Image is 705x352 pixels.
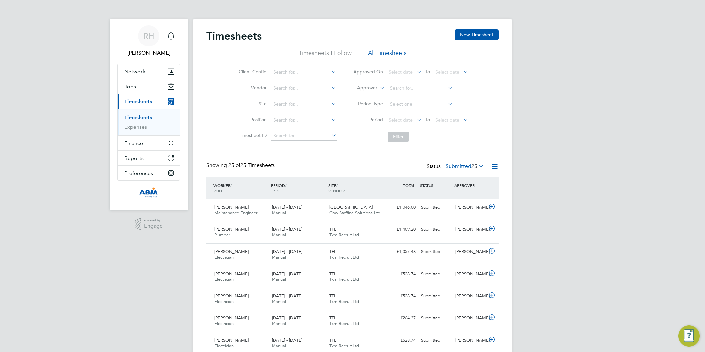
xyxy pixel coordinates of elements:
[271,188,280,193] span: TYPE
[272,249,302,254] span: [DATE] - [DATE]
[214,315,249,321] span: [PERSON_NAME]
[214,232,230,238] span: Plumber
[418,313,453,324] div: Submitted
[329,293,336,299] span: TFL
[453,335,487,346] div: [PERSON_NAME]
[329,226,336,232] span: TFL
[118,94,180,109] button: Timesheets
[118,49,180,57] span: Rea Hill
[329,232,359,238] span: Txm Recruit Ltd
[388,100,453,109] input: Select one
[124,98,152,105] span: Timesheets
[329,299,359,304] span: Txm Recruit Ltd
[214,299,234,304] span: Electrician
[237,101,267,107] label: Site
[214,321,234,326] span: Electrician
[329,343,359,349] span: Txm Recruit Ltd
[453,224,487,235] div: [PERSON_NAME]
[124,83,136,90] span: Jobs
[214,276,234,282] span: Electrician
[329,337,336,343] span: TFL
[214,210,257,216] span: Maintenance Engineer
[272,271,302,277] span: [DATE] - [DATE]
[329,204,373,210] span: [GEOGRAPHIC_DATA]
[427,162,485,171] div: Status
[228,162,275,169] span: 25 Timesheets
[118,109,180,135] div: Timesheets
[272,293,302,299] span: [DATE] - [DATE]
[271,116,337,125] input: Search for...
[285,183,286,188] span: /
[455,29,499,40] button: New Timesheet
[271,100,337,109] input: Search for...
[384,224,418,235] div: £1,409.20
[124,140,143,146] span: Finance
[389,117,413,123] span: Select date
[124,124,147,130] a: Expenses
[353,101,383,107] label: Period Type
[418,291,453,302] div: Submitted
[423,67,432,76] span: To
[214,271,249,277] span: [PERSON_NAME]
[118,79,180,94] button: Jobs
[389,69,413,75] span: Select date
[336,183,338,188] span: /
[453,202,487,213] div: [PERSON_NAME]
[144,223,163,229] span: Engage
[327,179,384,197] div: SITE
[384,313,418,324] div: £264.37
[214,337,249,343] span: [PERSON_NAME]
[329,210,380,216] span: Cbw Staffing Solutions Ltd
[139,187,158,198] img: abm-technical-logo-retina.png
[124,155,144,161] span: Reports
[230,183,232,188] span: /
[237,132,267,138] label: Timesheet ID
[124,68,145,75] span: Network
[272,204,302,210] span: [DATE] - [DATE]
[118,187,180,198] a: Go to home page
[388,132,409,142] button: Filter
[329,315,336,321] span: TFL
[384,246,418,257] div: £1,057.48
[384,202,418,213] div: £1,046.00
[118,136,180,150] button: Finance
[118,166,180,180] button: Preferences
[143,32,154,40] span: RH
[237,117,267,123] label: Position
[418,202,453,213] div: Submitted
[272,337,302,343] span: [DATE] - [DATE]
[135,218,163,230] a: Powered byEngage
[418,224,453,235] div: Submitted
[214,293,249,299] span: [PERSON_NAME]
[212,179,269,197] div: WORKER
[272,226,302,232] span: [DATE] - [DATE]
[446,163,484,170] label: Submitted
[271,68,337,77] input: Search for...
[435,69,459,75] span: Select date
[118,151,180,165] button: Reports
[329,249,336,254] span: TFL
[110,19,188,210] nav: Main navigation
[353,117,383,123] label: Period
[272,232,286,238] span: Manual
[453,269,487,280] div: [PERSON_NAME]
[214,249,249,254] span: [PERSON_NAME]
[299,49,352,61] li: Timesheets I Follow
[384,291,418,302] div: £528.74
[418,246,453,257] div: Submitted
[272,276,286,282] span: Manual
[678,325,700,347] button: Engage Resource Center
[144,218,163,223] span: Powered by
[329,321,359,326] span: Txm Recruit Ltd
[348,85,377,91] label: Approver
[237,69,267,75] label: Client Config
[272,343,286,349] span: Manual
[453,179,487,191] div: APPROVER
[214,343,234,349] span: Electrician
[206,29,262,43] h2: Timesheets
[118,25,180,57] a: RH[PERSON_NAME]
[237,85,267,91] label: Vendor
[272,299,286,304] span: Manual
[423,115,432,124] span: To
[329,271,336,277] span: TFL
